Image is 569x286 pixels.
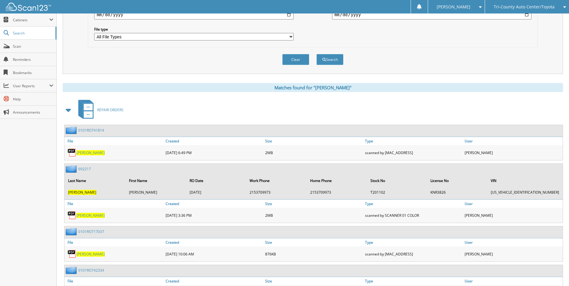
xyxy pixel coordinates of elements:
[64,200,164,208] a: File
[76,150,105,155] a: [PERSON_NAME]
[488,174,562,187] th: VIN
[247,174,306,187] th: Work Phone
[126,174,186,187] th: First Name
[78,268,104,273] a: 0101RO742334
[282,54,309,65] button: Clear
[264,238,363,246] a: Size
[364,147,463,159] div: scanned by [MAC_ADDRESS]
[66,228,78,235] img: folder2.png
[13,57,53,62] span: Reminders
[76,213,105,218] a: [PERSON_NAME]
[64,238,164,246] a: File
[65,174,125,187] th: Last Name
[463,277,563,285] a: User
[463,209,563,221] div: [PERSON_NAME]
[264,277,363,285] a: Size
[66,267,78,274] img: folder2.png
[264,248,363,260] div: 876KB
[164,137,264,145] a: Created
[463,137,563,145] a: User
[187,174,246,187] th: RO Date
[94,10,294,19] input: start
[488,187,562,197] td: [US_VEHICLE_IDENTIFICATION_NUMBER]
[247,187,306,197] td: 2153709973
[427,174,487,187] th: License No
[463,248,563,260] div: [PERSON_NAME]
[67,148,76,157] img: PDF.png
[316,54,343,65] button: Search
[68,190,96,195] span: [PERSON_NAME]
[6,3,51,11] img: scan123-logo-white.svg
[427,187,487,197] td: KNR3826
[78,128,104,133] a: 0101RO741814
[13,83,49,88] span: User Reports
[13,31,52,36] span: Search
[367,174,427,187] th: Stock No
[126,187,186,197] td: [PERSON_NAME]
[164,200,264,208] a: Created
[264,147,363,159] div: 2MB
[494,5,555,9] span: Tri-County Auto Center/Toyota
[66,127,78,134] img: folder2.png
[364,238,463,246] a: Type
[13,44,53,49] span: Scan
[63,83,563,92] div: Matches found for "[PERSON_NAME]"
[94,27,294,32] label: File type
[307,187,367,197] td: 2153709973
[164,277,264,285] a: Created
[364,137,463,145] a: Type
[164,238,264,246] a: Created
[78,166,91,171] a: 692217
[67,249,76,258] img: PDF.png
[13,110,53,115] span: Announcements
[364,209,463,221] div: scanned by SCANNER 01 COLOR
[264,209,363,221] div: 2MB
[364,277,463,285] a: Type
[539,257,569,286] iframe: Chat Widget
[164,147,264,159] div: [DATE] 6:49 PM
[13,17,49,22] span: Cabinets
[75,98,124,122] a: REPAIR ORDERS
[67,211,76,220] img: PDF.png
[13,97,53,102] span: Help
[164,209,264,221] div: [DATE] 3:36 PM
[367,187,427,197] td: T201102
[97,107,124,112] span: REPAIR ORDERS
[66,165,78,173] img: folder2.png
[463,200,563,208] a: User
[332,10,532,19] input: end
[364,200,463,208] a: Type
[463,238,563,246] a: User
[76,252,105,257] a: [PERSON_NAME]
[164,248,264,260] div: [DATE] 10:06 AM
[64,277,164,285] a: File
[264,137,363,145] a: Size
[78,229,104,234] a: 0101RO717037
[463,147,563,159] div: [PERSON_NAME]
[264,200,363,208] a: Size
[187,187,246,197] td: [DATE]
[307,174,367,187] th: Home Phone
[13,70,53,75] span: Bookmarks
[437,5,470,9] span: [PERSON_NAME]
[64,137,164,145] a: File
[364,248,463,260] div: scanned by [MAC_ADDRESS]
